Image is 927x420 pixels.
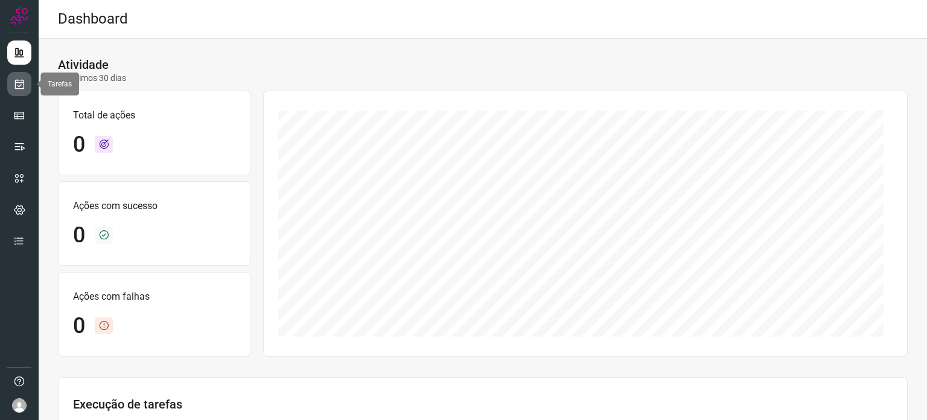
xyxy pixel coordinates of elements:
h1: 0 [73,222,85,248]
p: Ações com falhas [73,289,236,304]
img: Logo [10,7,28,25]
h3: Execução de tarefas [73,397,893,412]
p: Total de ações [73,108,236,123]
h1: 0 [73,313,85,339]
span: Tarefas [48,80,72,88]
h2: Dashboard [58,10,128,28]
p: Últimos 30 dias [58,72,126,85]
p: Ações com sucesso [73,199,236,213]
h3: Atividade [58,57,109,72]
img: avatar-user-boy.jpg [12,398,27,413]
h1: 0 [73,132,85,158]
